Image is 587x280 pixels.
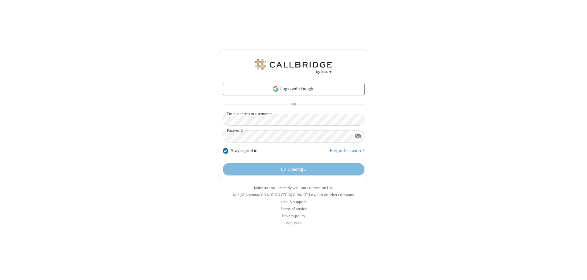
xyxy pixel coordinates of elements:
label: Stay signed in [231,147,257,154]
span: Loading... [288,166,306,173]
a: Privacy policy [282,213,305,219]
img: QA Selenium DO NOT DELETE OR CHANGE [254,59,333,74]
input: Email address or username [223,114,364,126]
li: Not QA Selenium DO NOT DELETE OR CHANGE? [218,192,369,198]
a: Terms of service [281,206,307,212]
span: OR [289,100,298,109]
iframe: Chat [572,264,582,276]
input: Password [223,131,352,142]
a: Make sure you're ready with our connection test [254,185,333,190]
button: Login to another company [309,192,354,198]
li: v2.6.353.2 [218,220,369,226]
img: google-icon.png [272,86,279,92]
div: Show password [352,131,364,142]
button: Loading... [223,163,364,175]
a: Forgot Password? [330,147,364,159]
a: Login with Google [223,83,364,95]
a: Help & support [281,199,306,204]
